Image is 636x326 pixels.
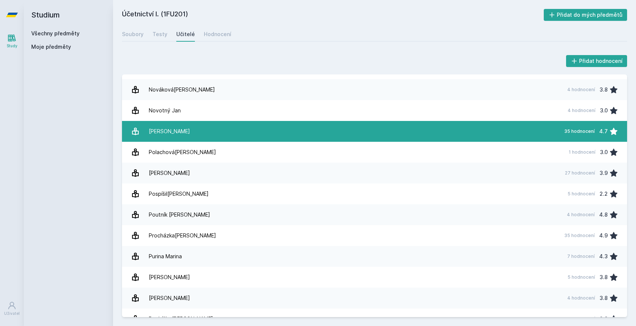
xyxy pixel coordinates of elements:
div: Study [7,43,17,49]
span: Moje předměty [31,43,71,51]
a: Poutník [PERSON_NAME] 4 hodnocení 4.8 [122,204,627,225]
div: 3.0 [600,103,608,118]
a: [PERSON_NAME] 27 hodnocení 3.9 [122,163,627,183]
div: 2.2 [600,186,608,201]
div: 3.9 [600,166,608,180]
h2: Účetnictví I. (1FU201) [122,9,544,21]
div: 4 hodnocení [567,87,595,93]
a: Study [1,30,22,52]
div: 3.8 [600,270,608,285]
a: Soubory [122,27,144,42]
a: Testy [152,27,167,42]
div: Nováková[PERSON_NAME] [149,82,215,97]
div: Novotný Jan [149,103,181,118]
a: Procházka[PERSON_NAME] 35 hodnocení 4.9 [122,225,627,246]
div: 1 hodnocení [569,149,595,155]
a: [PERSON_NAME] 4 hodnocení 3.8 [122,288,627,309]
button: Přidat hodnocení [566,55,627,67]
div: 4.9 [599,228,608,243]
div: [PERSON_NAME] [149,124,190,139]
div: [PERSON_NAME] [149,166,190,180]
div: [PERSON_NAME] [149,270,190,285]
a: Hodnocení [204,27,231,42]
a: Purina Marina 7 hodnocení 4.3 [122,246,627,267]
div: 26 hodnocení [565,316,595,322]
div: 4 hodnocení [567,212,595,218]
div: Purina Marina [149,249,182,264]
div: 27 hodnocení [565,170,595,176]
button: Přidat do mých předmětů [544,9,627,21]
div: 4.3 [599,249,608,264]
div: 5 hodnocení [568,191,595,197]
div: 3.0 [600,145,608,160]
a: Učitelé [176,27,195,42]
a: Nováková[PERSON_NAME] 4 hodnocení 3.8 [122,79,627,100]
a: Pospíšil[PERSON_NAME] 5 hodnocení 2.2 [122,183,627,204]
div: 5 hodnocení [568,274,595,280]
div: [PERSON_NAME] [149,291,190,306]
div: Testy [152,31,167,38]
a: Novotný Jan 4 hodnocení 3.0 [122,100,627,121]
div: Poutník [PERSON_NAME] [149,207,210,222]
div: 35 hodnocení [564,128,595,134]
a: Uživatel [1,297,22,320]
a: Všechny předměty [31,30,80,36]
div: 4.7 [599,124,608,139]
div: 3.8 [600,291,608,306]
div: 4.8 [599,207,608,222]
div: Procházka[PERSON_NAME] [149,228,216,243]
div: 4 hodnocení [568,108,595,114]
a: [PERSON_NAME] 5 hodnocení 3.8 [122,267,627,288]
div: Hodnocení [204,31,231,38]
div: Uživatel [4,311,20,316]
div: Polachová[PERSON_NAME] [149,145,216,160]
div: Soubory [122,31,144,38]
div: 4 hodnocení [567,295,595,301]
div: 7 hodnocení [567,253,595,259]
div: 35 hodnocení [564,233,595,239]
div: 3.8 [600,82,608,97]
div: Pospíšil[PERSON_NAME] [149,186,209,201]
a: Polachová[PERSON_NAME] 1 hodnocení 3.0 [122,142,627,163]
div: Učitelé [176,31,195,38]
a: [PERSON_NAME] 35 hodnocení 4.7 [122,121,627,142]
